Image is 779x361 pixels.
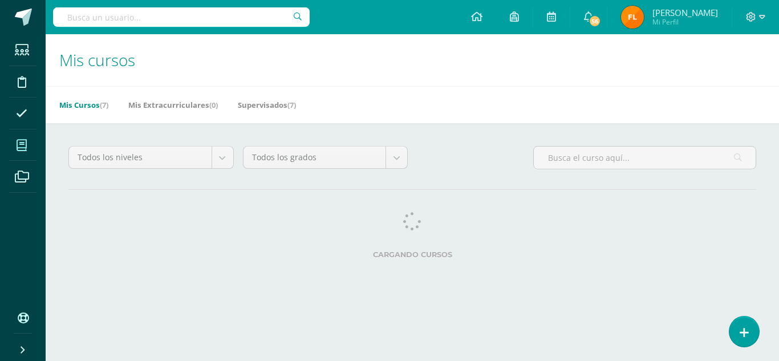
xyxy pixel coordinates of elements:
a: Mis Cursos(7) [59,96,108,114]
span: (0) [209,100,218,110]
a: Supervisados(7) [238,96,296,114]
a: Todos los grados [244,147,408,168]
a: Todos los niveles [69,147,233,168]
span: (7) [287,100,296,110]
a: Mis Extracurriculares(0) [128,96,218,114]
input: Busca el curso aquí... [534,147,756,169]
span: Todos los niveles [78,147,203,168]
span: 56 [589,15,601,27]
span: [PERSON_NAME] [652,7,718,18]
span: (7) [100,100,108,110]
span: Mi Perfil [652,17,718,27]
img: 25f6e6797fd9adb8834a93e250faf539.png [621,6,644,29]
label: Cargando cursos [68,250,756,259]
span: Todos los grados [252,147,378,168]
span: Mis cursos [59,49,135,71]
input: Busca un usuario... [53,7,310,27]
